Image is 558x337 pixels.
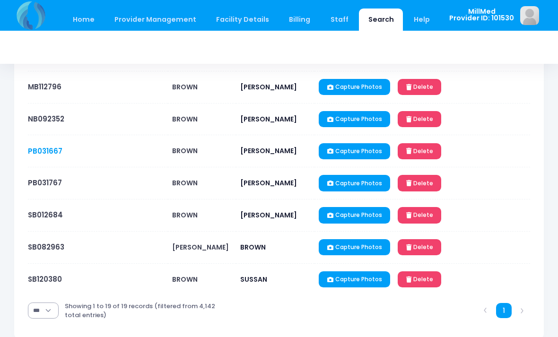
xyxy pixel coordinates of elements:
[319,111,390,127] a: Capture Photos
[172,146,198,156] span: BROWN
[65,295,233,326] div: Showing 1 to 19 of 19 records (filtered from 4,142 total entries)
[319,239,390,255] a: Capture Photos
[207,9,279,31] a: Facility Details
[319,207,390,223] a: Capture Photos
[28,114,64,124] a: NB092352
[172,210,198,220] span: BROWN
[240,82,297,92] span: [PERSON_NAME]
[398,79,441,95] a: Delete
[172,114,198,124] span: BROWN
[240,178,297,188] span: [PERSON_NAME]
[449,8,514,22] span: MillMed Provider ID: 101530
[496,303,512,319] a: 1
[240,210,297,220] span: [PERSON_NAME]
[319,143,390,159] a: Capture Photos
[319,271,390,287] a: Capture Photos
[63,9,104,31] a: Home
[240,275,267,284] span: SUSSAN
[398,111,441,127] a: Delete
[321,9,357,31] a: Staff
[172,242,229,252] span: [PERSON_NAME]
[28,178,62,188] a: PB031767
[28,210,63,220] a: SB012684
[240,114,297,124] span: [PERSON_NAME]
[398,207,441,223] a: Delete
[405,9,439,31] a: Help
[359,9,403,31] a: Search
[172,275,198,284] span: BROWN
[28,242,64,252] a: SB082963
[28,274,62,284] a: SB120380
[280,9,320,31] a: Billing
[28,82,61,92] a: MB112796
[319,79,390,95] a: Capture Photos
[398,175,441,191] a: Delete
[319,175,390,191] a: Capture Photos
[520,6,539,25] img: image
[28,146,62,156] a: PB031667
[398,271,441,287] a: Delete
[105,9,205,31] a: Provider Management
[398,239,441,255] a: Delete
[172,82,198,92] span: BROWN
[240,242,266,252] span: BROWN
[172,178,198,188] span: BROWN
[240,146,297,156] span: [PERSON_NAME]
[398,143,441,159] a: Delete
